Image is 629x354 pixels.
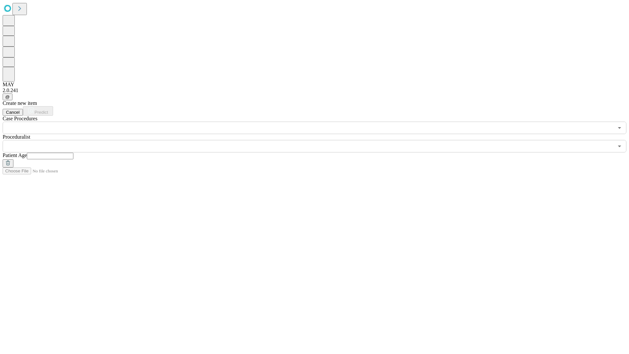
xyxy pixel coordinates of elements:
[3,82,626,88] div: MAY
[6,110,20,115] span: Cancel
[615,142,624,151] button: Open
[3,93,12,100] button: @
[3,152,27,158] span: Patient Age
[3,134,30,140] span: Proceduralist
[3,100,37,106] span: Create new item
[3,109,23,116] button: Cancel
[3,88,626,93] div: 2.0.241
[5,94,10,99] span: @
[34,110,48,115] span: Predict
[23,106,53,116] button: Predict
[3,116,37,121] span: Scheduled Procedure
[615,123,624,132] button: Open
